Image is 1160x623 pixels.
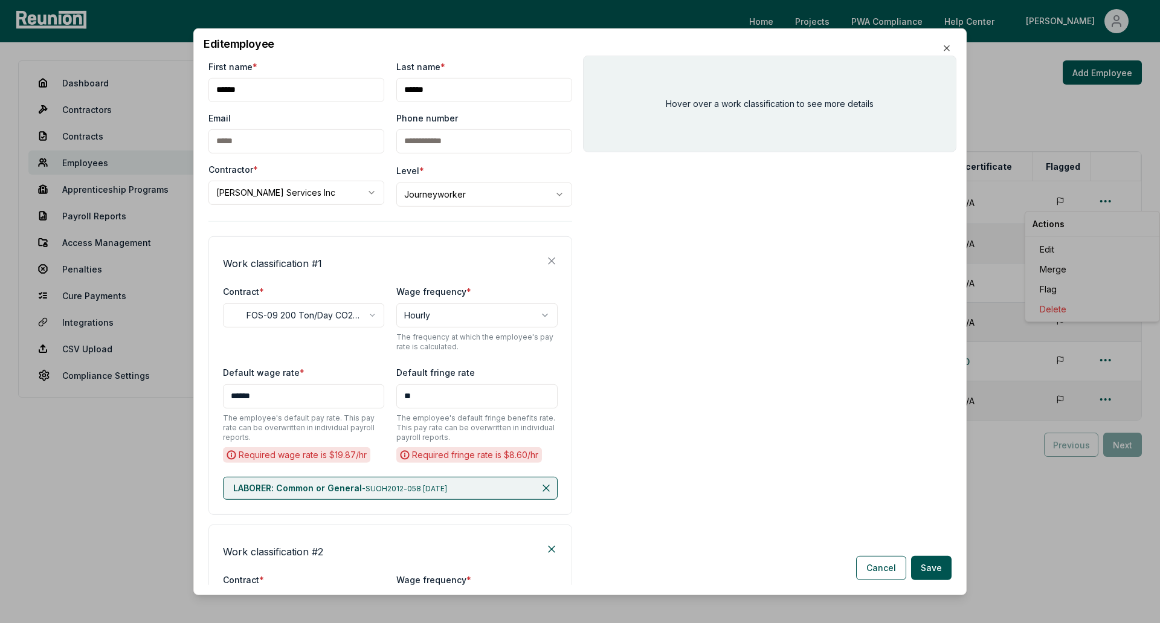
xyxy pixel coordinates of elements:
label: Default wage rate [223,367,304,377]
label: Contract [223,574,264,584]
label: First name [208,60,257,73]
label: Last name [396,60,445,73]
label: Wage frequency [396,574,471,584]
p: The employee's default fringe benefits rate. This pay rate can be overwritten in individual payro... [396,413,558,442]
label: Contractor [208,163,258,175]
label: Wage frequency [396,286,471,296]
p: The employee's default pay rate. This pay rate can be overwritten in individual payroll reports. [223,413,384,442]
h4: Work classification # 1 [223,256,322,270]
button: Save [911,556,952,580]
label: Level [396,165,424,175]
h2: Edit employee [204,38,956,49]
button: Cancel [856,556,906,580]
label: Default fringe rate [396,367,475,377]
div: Required wage rate is $ 19.87 /hr [223,447,370,462]
p: Hover over a work classification to see more details [666,97,874,110]
label: Email [208,111,231,124]
label: Phone number [396,111,458,124]
h4: Work classification # 2 [223,544,323,558]
label: Contract [223,286,264,296]
p: - [233,482,447,494]
span: LABORER: Common or General [233,482,362,492]
div: Required fringe rate is $ 8.60 /hr [396,447,542,462]
span: SUOH2012-058 [DATE] [366,483,447,492]
p: The frequency at which the employee's pay rate is calculated. [396,332,558,351]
